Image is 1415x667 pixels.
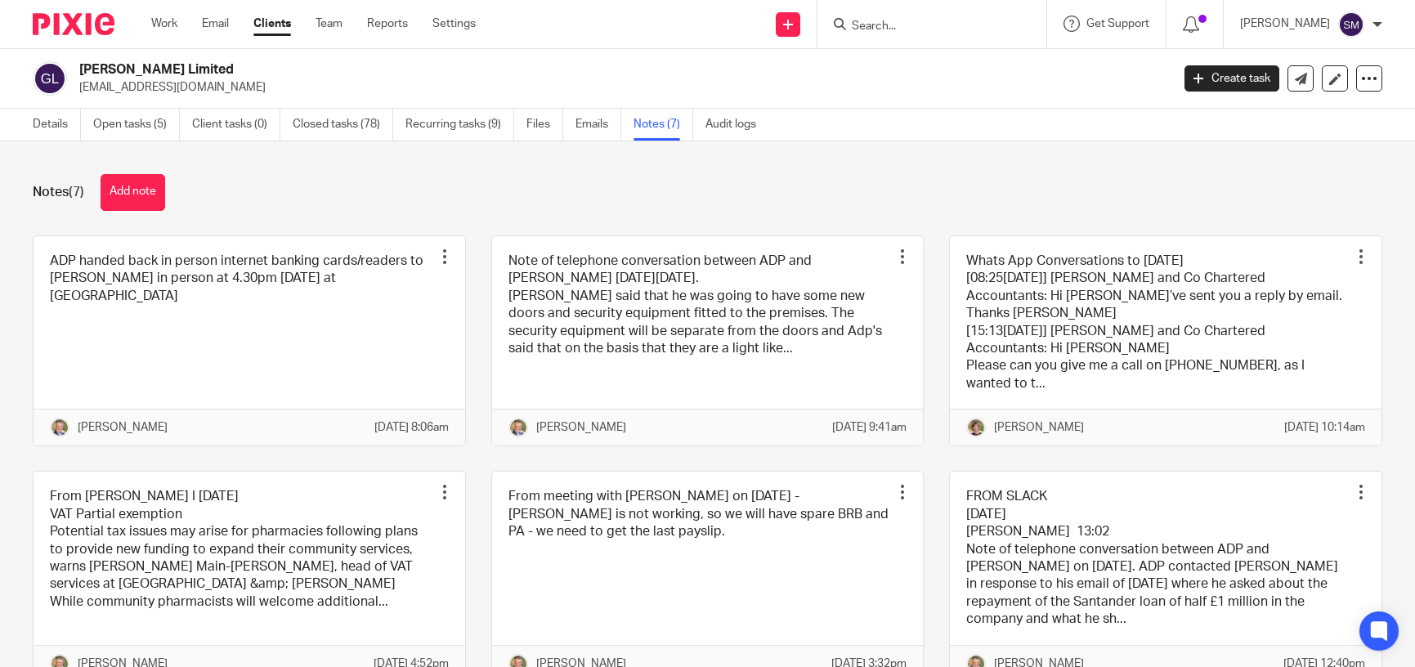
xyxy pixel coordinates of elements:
[293,109,393,141] a: Closed tasks (78)
[33,109,81,141] a: Details
[405,109,514,141] a: Recurring tasks (9)
[316,16,343,32] a: Team
[536,419,626,436] p: [PERSON_NAME]
[432,16,476,32] a: Settings
[101,174,165,211] button: Add note
[1184,65,1279,92] a: Create task
[253,16,291,32] a: Clients
[374,419,449,436] p: [DATE] 8:06am
[508,418,528,437] img: High%20Res%20Andrew%20Price%20Accountants_Poppy%20Jakes%20photography-1109.jpg
[367,16,408,32] a: Reports
[33,184,84,201] h1: Notes
[1240,16,1330,32] p: [PERSON_NAME]
[78,419,168,436] p: [PERSON_NAME]
[192,109,280,141] a: Client tasks (0)
[33,13,114,35] img: Pixie
[832,419,907,436] p: [DATE] 9:41am
[994,419,1084,436] p: [PERSON_NAME]
[33,61,67,96] img: svg%3E
[151,16,177,32] a: Work
[526,109,563,141] a: Files
[634,109,693,141] a: Notes (7)
[705,109,768,141] a: Audit logs
[1086,18,1149,29] span: Get Support
[93,109,180,141] a: Open tasks (5)
[1338,11,1364,38] img: svg%3E
[575,109,621,141] a: Emails
[1284,419,1365,436] p: [DATE] 10:14am
[69,186,84,199] span: (7)
[850,20,997,34] input: Search
[966,418,986,437] img: High%20Res%20Andrew%20Price%20Accountants_Poppy%20Jakes%20photography-1142.jpg
[50,418,69,437] img: High%20Res%20Andrew%20Price%20Accountants_Poppy%20Jakes%20photography-1109.jpg
[79,61,944,78] h2: [PERSON_NAME] Limited
[79,79,1160,96] p: [EMAIL_ADDRESS][DOMAIN_NAME]
[202,16,229,32] a: Email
